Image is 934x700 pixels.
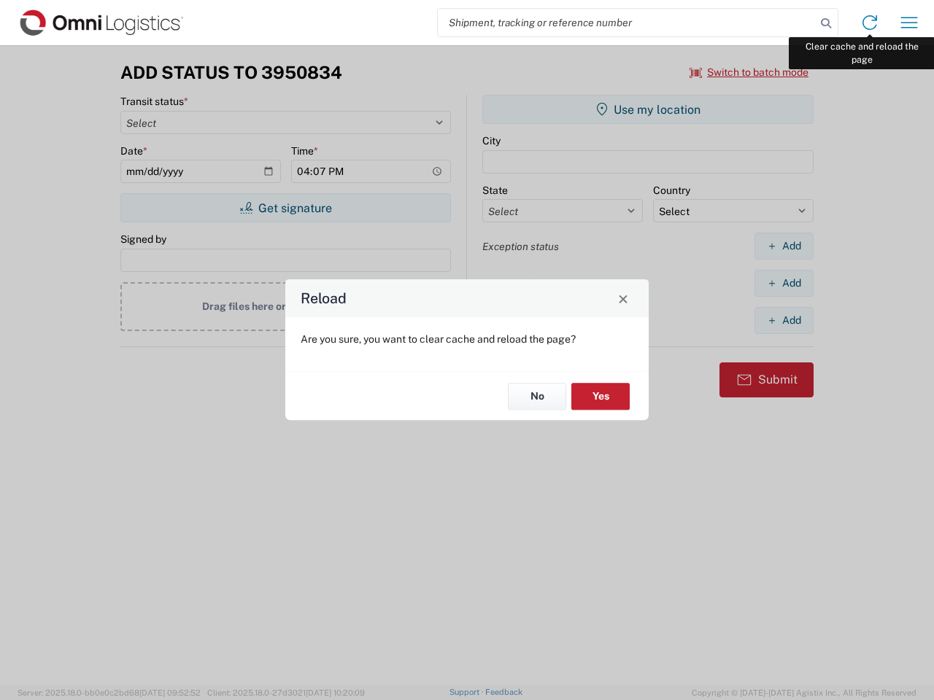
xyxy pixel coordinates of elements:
button: Close [613,288,633,308]
button: No [508,383,566,410]
input: Shipment, tracking or reference number [438,9,816,36]
p: Are you sure, you want to clear cache and reload the page? [301,332,633,346]
button: Yes [571,383,630,410]
h4: Reload [301,288,347,309]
